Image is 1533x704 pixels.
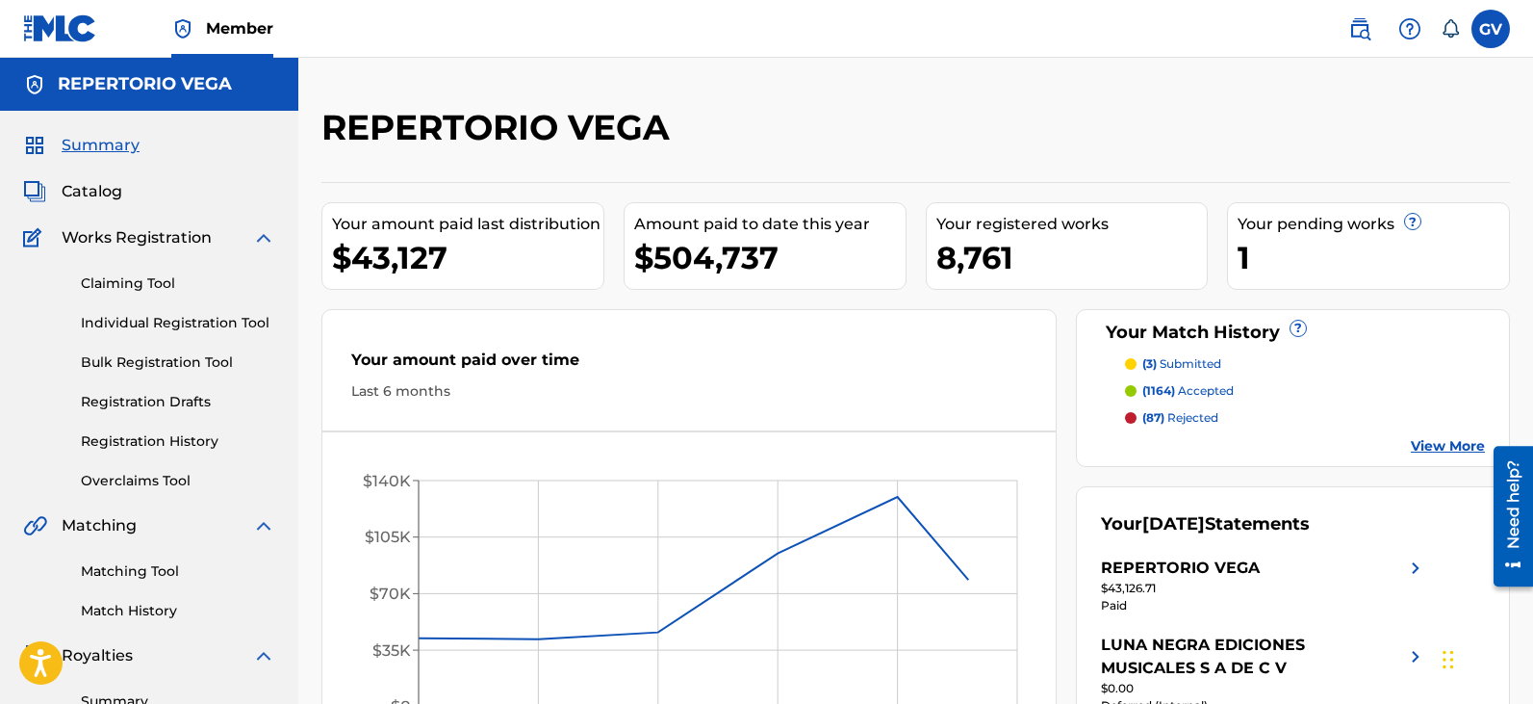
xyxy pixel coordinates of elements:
div: REPERTORIO VEGA [1101,557,1260,580]
div: Amount paid to date this year [634,213,906,236]
span: Member [206,17,273,39]
p: submitted [1142,355,1221,373]
span: ? [1290,321,1306,336]
a: Matching Tool [81,561,275,582]
a: Match History [81,601,275,621]
div: 8,761 [936,236,1208,279]
h5: REPERTORIO VEGA [58,73,232,95]
div: Paid [1101,597,1427,614]
div: 1 [1238,236,1509,279]
a: SummarySummary [23,134,140,157]
a: (3) submitted [1125,355,1485,373]
div: Your registered works [936,213,1208,236]
img: help [1398,17,1421,40]
a: Registration Drafts [81,392,275,412]
div: Arrastrar [1443,631,1454,689]
img: search [1348,17,1371,40]
div: Your amount paid last distribution [332,213,603,236]
img: right chevron icon [1404,634,1427,680]
a: View More [1411,436,1485,456]
a: Individual Registration Tool [81,313,275,333]
a: (87) rejected [1125,409,1485,427]
img: right chevron icon [1404,557,1427,580]
img: expand [252,226,275,249]
span: (87) [1142,410,1164,425]
tspan: $35K [372,641,411,660]
img: Matching [23,514,47,537]
img: Accounts [23,73,46,96]
div: Your pending works [1238,213,1509,236]
span: (1164) [1142,383,1175,398]
span: Catalog [62,180,122,203]
a: (1164) accepted [1125,382,1485,400]
span: (3) [1142,356,1157,371]
a: Bulk Registration Tool [81,352,275,373]
div: Your Statements [1101,511,1310,537]
tspan: $70K [370,585,411,603]
iframe: Resource Center [1479,438,1533,593]
p: rejected [1142,409,1218,427]
span: Matching [62,514,137,537]
span: Works Registration [62,226,212,249]
div: $0.00 [1101,680,1427,697]
tspan: $105K [365,528,411,546]
img: Catalog [23,180,46,203]
span: Royalties [62,644,133,667]
h2: REPERTORIO VEGA [321,106,679,149]
div: Last 6 months [351,381,1027,402]
a: Registration History [81,431,275,452]
a: Public Search [1341,10,1379,48]
div: Widget de chat [1437,612,1533,704]
span: [DATE] [1142,513,1205,535]
p: accepted [1142,382,1234,400]
a: CatalogCatalog [23,180,122,203]
iframe: Chat Widget [1437,612,1533,704]
img: Royalties [23,644,46,667]
span: Summary [62,134,140,157]
img: MLC Logo [23,14,97,42]
div: LUNA NEGRA EDICIONES MUSICALES S A DE C V [1101,634,1404,680]
div: Help [1391,10,1429,48]
span: ? [1405,214,1420,229]
div: Your Match History [1101,320,1485,346]
tspan: $140K [363,472,411,490]
div: Your amount paid over time [351,349,1027,381]
div: $43,127 [332,236,603,279]
a: Overclaims Tool [81,471,275,491]
img: expand [252,514,275,537]
img: expand [252,644,275,667]
div: Notifications [1441,19,1460,39]
img: Top Rightsholder [171,17,194,40]
div: $504,737 [634,236,906,279]
img: Summary [23,134,46,157]
div: User Menu [1471,10,1510,48]
img: Works Registration [23,226,48,249]
a: Claiming Tool [81,274,275,294]
a: REPERTORIO VEGAright chevron icon$43,126.71Paid [1101,557,1427,614]
div: $43,126.71 [1101,580,1427,597]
